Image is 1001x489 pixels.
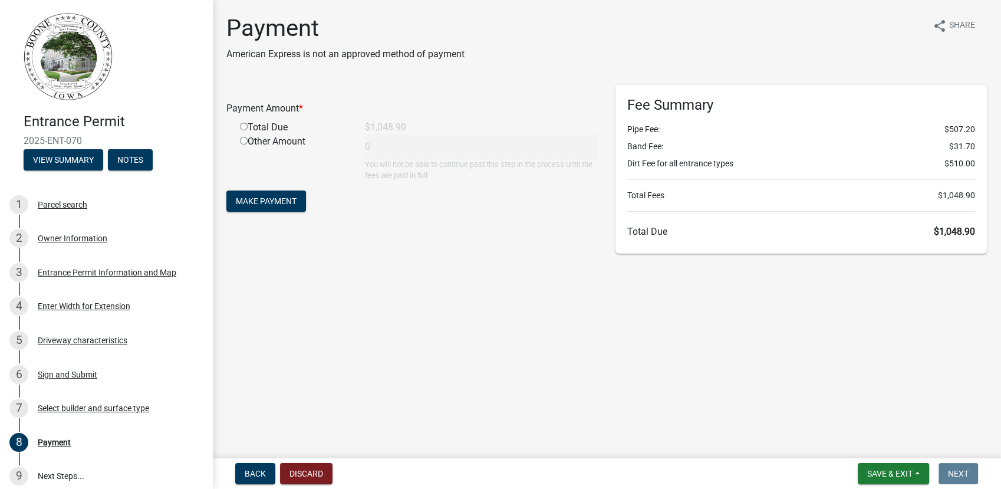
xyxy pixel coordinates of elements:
h6: Total Due [627,226,975,237]
img: Boone County, Iowa [24,12,113,101]
div: 5 [9,331,28,350]
li: Dirt Fee for all entrance types [627,157,975,170]
div: Payment Amount [218,101,607,116]
wm-modal-confirm: Summary [24,156,103,165]
div: Select builder and surface type [38,404,149,412]
div: Parcel search [38,201,87,209]
button: Save & Exit [858,463,929,484]
span: Back [245,469,266,478]
span: $1,048.90 [938,189,975,202]
span: Make Payment [236,196,297,206]
wm-modal-confirm: Notes [108,156,153,165]
span: $507.20 [944,123,975,136]
div: Payment [38,438,71,447]
span: $31.70 [949,140,975,153]
i: share [933,19,947,33]
button: Next [939,463,978,484]
div: Owner Information [38,234,107,242]
button: Back [235,463,275,484]
div: 9 [9,467,28,485]
span: 2025-ENT-070 [24,135,189,146]
div: 7 [9,399,28,418]
span: Share [949,19,975,33]
span: Next [948,469,969,478]
li: Pipe Fee: [627,123,975,136]
button: Discard [280,463,332,484]
span: Save & Exit [867,469,913,478]
button: Make Payment [226,191,306,212]
li: Band Fee: [627,140,975,153]
p: American Express is not an approved method of payment [226,47,465,61]
div: 1 [9,195,28,214]
div: Entrance Permit Information and Map [38,268,176,277]
div: 8 [9,433,28,452]
li: Total Fees [627,189,975,202]
span: $1,048.90 [934,226,975,237]
div: 6 [9,365,28,384]
h1: Payment [226,14,465,42]
div: Sign and Submit [38,370,97,379]
div: 3 [9,263,28,282]
h6: Fee Summary [627,97,975,114]
div: Total Due [231,120,356,134]
div: Enter Width for Extension [38,302,130,310]
div: 2 [9,229,28,248]
span: $510.00 [944,157,975,170]
div: Driveway characteristics [38,336,127,344]
div: Other Amount [231,134,356,181]
div: 4 [9,297,28,316]
button: shareShare [923,14,984,37]
button: Notes [108,149,153,170]
h4: Entrance Permit [24,113,203,130]
button: View Summary [24,149,103,170]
